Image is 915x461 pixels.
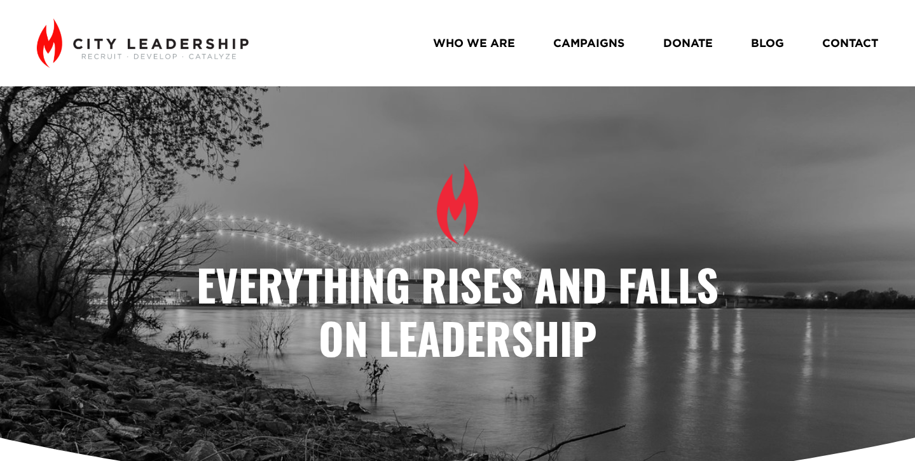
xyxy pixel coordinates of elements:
[37,18,249,68] img: City Leadership - Recruit. Develop. Catalyze.
[751,32,784,54] a: BLOG
[433,32,515,54] a: WHO WE ARE
[553,32,624,54] a: CAMPAIGNS
[196,252,729,370] strong: Everything Rises and Falls on Leadership
[822,32,878,54] a: CONTACT
[663,32,713,54] a: DONATE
